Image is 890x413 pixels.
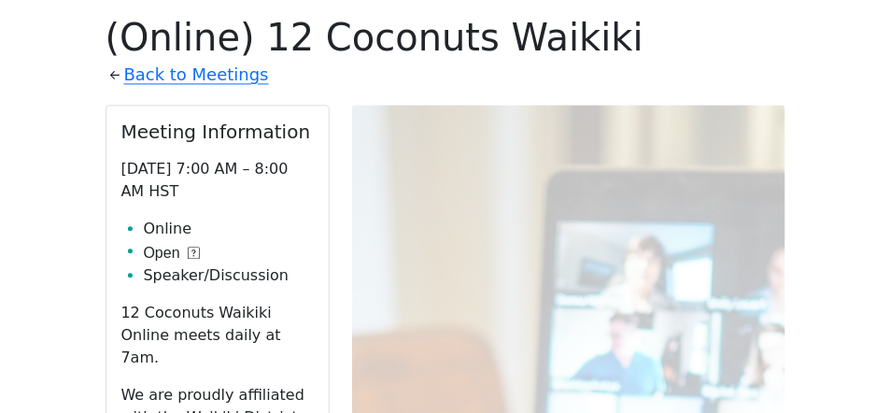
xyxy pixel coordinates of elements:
[144,242,180,264] span: Open
[121,158,314,203] p: [DATE] 7:00 AM – 8:00 AM HST
[121,302,314,369] p: 12 Coconuts Waikiki Online meets daily at 7am.
[144,218,314,240] li: Online
[106,15,785,60] h1: (Online) 12 Coconuts Waikiki
[121,121,314,143] h2: Meeting Information
[144,242,200,264] button: Open
[124,60,269,90] a: Back to Meetings
[144,264,314,287] li: Speaker/Discussion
